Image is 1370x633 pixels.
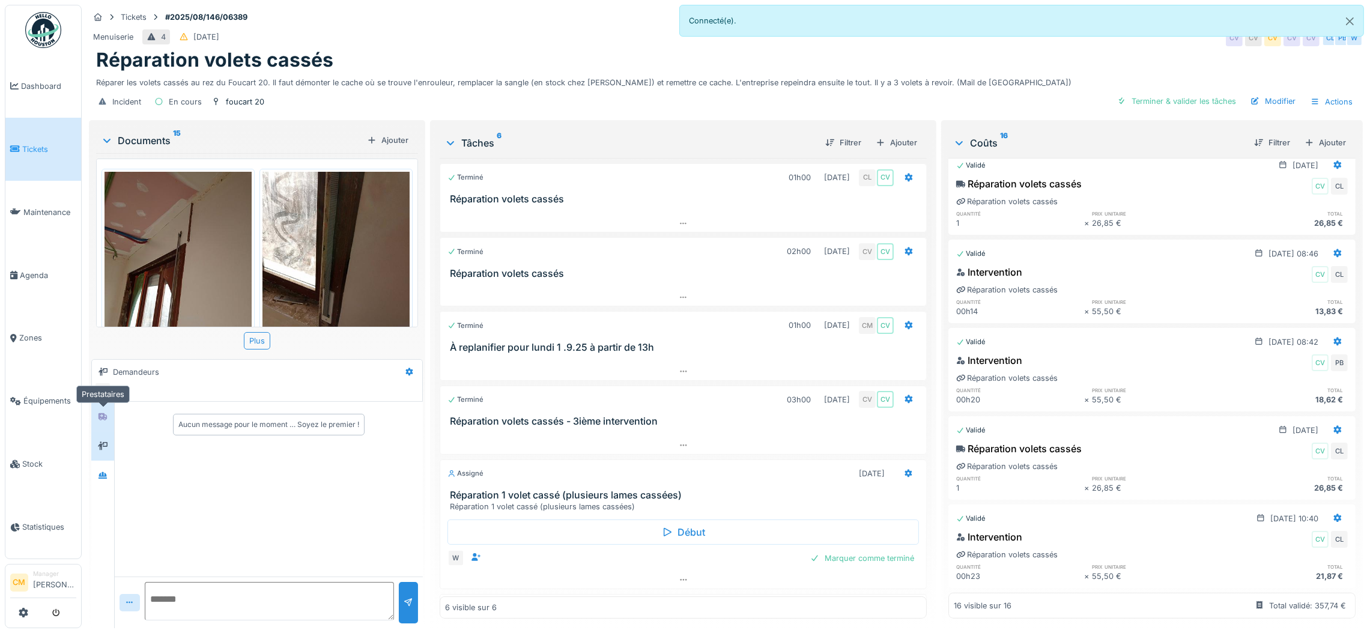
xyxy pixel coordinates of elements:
div: Réparation volets cassés [956,372,1058,384]
h6: prix unitaire [1092,563,1220,571]
div: Connecté(e). [679,5,1365,37]
a: Maintenance [5,181,81,244]
h1: Réparation volets cassés [96,49,333,71]
div: CV [859,391,876,408]
div: Tâches [444,136,816,150]
div: Marquer comme terminé [805,550,919,566]
a: Dashboard [5,55,81,118]
div: 26,85 € [1220,217,1348,229]
div: [DATE] [824,246,850,257]
span: Équipements [23,395,76,407]
h6: quantité [956,298,1084,306]
strong: #2025/08/146/06389 [160,11,252,23]
div: CL [1322,29,1339,46]
div: 1 [956,217,1084,229]
div: 18,62 € [1220,394,1348,405]
div: Plus [244,332,270,350]
div: Assigné [447,468,483,479]
div: [DATE] 10:40 [1270,513,1318,524]
div: CV [1312,531,1329,548]
div: 6 visible sur 6 [445,602,497,613]
div: Terminé [447,247,483,257]
a: Zones [5,307,81,370]
img: Badge_color-CXgf-gQk.svg [25,12,61,48]
img: 64riap2tpijh84lbky306dqx9yx0 [105,172,252,368]
div: CL [1331,266,1348,283]
span: Dashboard [21,80,76,92]
div: 01h00 [789,320,811,331]
div: CV [1312,178,1329,195]
div: 02h00 [787,246,811,257]
h6: quantité [956,563,1084,571]
div: CV [1226,29,1243,46]
h6: total [1220,386,1348,394]
div: 00h14 [956,306,1084,317]
div: Intervention [956,265,1022,279]
div: Filtrer [820,135,866,151]
div: Coûts [953,136,1244,150]
div: 55,50 € [1092,306,1220,317]
div: CV [877,169,894,186]
div: foucart 20 [226,96,264,108]
h6: prix unitaire [1092,210,1220,217]
div: 4 [161,31,166,43]
div: CL [1331,178,1348,195]
div: Intervention [956,530,1022,544]
sup: 16 [1000,136,1008,150]
img: yecib0436fkpuepp9dxz2teu8z2y [262,172,410,368]
div: × [1084,306,1092,317]
h6: total [1220,474,1348,482]
div: Terminé [447,321,483,331]
div: Validé [956,160,986,171]
div: Réparation volets cassés [956,177,1082,191]
div: 1 [956,482,1084,494]
div: Validé [956,425,986,435]
div: × [1084,217,1092,229]
div: CV [877,317,894,334]
span: Statistiques [22,521,76,533]
div: [DATE] [824,172,850,183]
div: PB [1334,29,1351,46]
h6: prix unitaire [1092,298,1220,306]
div: W [447,550,464,566]
div: Début [447,519,920,545]
div: [DATE] [859,468,885,479]
div: 03h00 [787,394,811,405]
span: Maintenance [23,207,76,218]
span: Tickets [22,144,76,155]
h6: total [1220,210,1348,217]
div: Ajouter [1300,135,1351,151]
div: Réparation volets cassés [956,461,1058,472]
div: 00h20 [956,394,1084,405]
div: Réparer les volets cassés au rez du Foucart 20. Il faut démonter le cache où se trouve l'enrouleu... [96,72,1356,88]
div: CV [94,382,111,399]
span: Stock [22,458,76,470]
div: 13,83 € [1220,306,1348,317]
div: W [1346,29,1363,46]
div: Actions [1305,93,1358,111]
h6: prix unitaire [1092,386,1220,394]
div: PB [1331,354,1348,371]
div: [DATE] [824,320,850,331]
div: Réparation volets cassés [956,549,1058,560]
div: [DATE] [1293,160,1318,171]
h6: prix unitaire [1092,474,1220,482]
div: Terminé [447,395,483,405]
h3: À replanifier pour lundi 1 .9.25 à partir de 13h [450,342,922,353]
li: CM [10,574,28,592]
div: [DATE] [193,31,219,43]
div: CL [1331,531,1348,548]
div: 55,50 € [1092,394,1220,405]
h6: total [1220,298,1348,306]
h6: quantité [956,210,1084,217]
a: Équipements [5,370,81,433]
div: 16 visible sur 16 [954,600,1011,611]
div: CV [1312,354,1329,371]
span: Agenda [20,270,76,281]
div: CV [877,243,894,260]
div: Validé [956,249,986,259]
div: 26,85 € [1092,482,1220,494]
h6: quantité [956,474,1084,482]
h3: Réparation volets cassés [450,268,922,279]
li: [PERSON_NAME] [33,569,76,595]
